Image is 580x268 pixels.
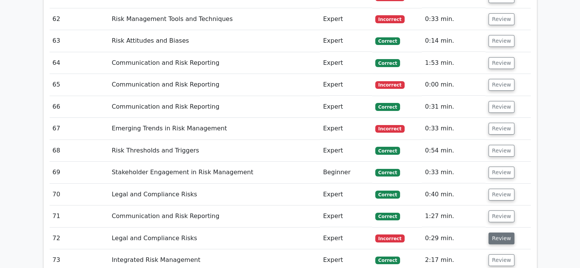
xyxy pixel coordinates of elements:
[488,123,514,135] button: Review
[375,125,405,133] span: Incorrect
[488,101,514,113] button: Review
[375,81,405,89] span: Incorrect
[50,228,109,249] td: 72
[50,96,109,118] td: 66
[422,74,485,96] td: 0:00 min.
[488,35,514,47] button: Review
[375,213,400,220] span: Correct
[109,228,320,249] td: Legal and Compliance Risks
[488,167,514,178] button: Review
[109,184,320,205] td: Legal and Compliance Risks
[320,74,372,96] td: Expert
[422,140,485,162] td: 0:54 min.
[50,118,109,140] td: 67
[422,52,485,74] td: 1:53 min.
[50,30,109,52] td: 63
[422,30,485,52] td: 0:14 min.
[488,57,514,69] button: Review
[109,205,320,227] td: Communication and Risk Reporting
[488,145,514,157] button: Review
[320,8,372,30] td: Expert
[109,162,320,183] td: Stakeholder Engagement in Risk Management
[422,8,485,30] td: 0:33 min.
[488,79,514,91] button: Review
[320,118,372,140] td: Expert
[50,162,109,183] td: 69
[50,140,109,162] td: 68
[320,228,372,249] td: Expert
[109,140,320,162] td: Risk Thresholds and Triggers
[109,74,320,96] td: Communication and Risk Reporting
[109,118,320,140] td: Emerging Trends in Risk Management
[375,234,405,242] span: Incorrect
[422,162,485,183] td: 0:33 min.
[375,147,400,154] span: Correct
[50,205,109,227] td: 71
[320,30,372,52] td: Expert
[50,52,109,74] td: 64
[320,96,372,118] td: Expert
[422,228,485,249] td: 0:29 min.
[109,96,320,118] td: Communication and Risk Reporting
[422,118,485,140] td: 0:33 min.
[422,184,485,205] td: 0:40 min.
[50,74,109,96] td: 65
[488,189,514,201] button: Review
[375,37,400,45] span: Correct
[109,30,320,52] td: Risk Attitudes and Biases
[375,169,400,177] span: Correct
[320,52,372,74] td: Expert
[50,184,109,205] td: 70
[320,184,372,205] td: Expert
[488,254,514,266] button: Review
[422,205,485,227] td: 1:27 min.
[375,191,400,198] span: Correct
[488,210,514,222] button: Review
[109,8,320,30] td: Risk Management Tools and Techniques
[320,205,372,227] td: Expert
[320,140,372,162] td: Expert
[50,8,109,30] td: 62
[375,257,400,264] span: Correct
[109,52,320,74] td: Communication and Risk Reporting
[488,233,514,244] button: Review
[488,13,514,25] button: Review
[375,103,400,111] span: Correct
[375,59,400,67] span: Correct
[375,15,405,23] span: Incorrect
[320,162,372,183] td: Beginner
[422,96,485,118] td: 0:31 min.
